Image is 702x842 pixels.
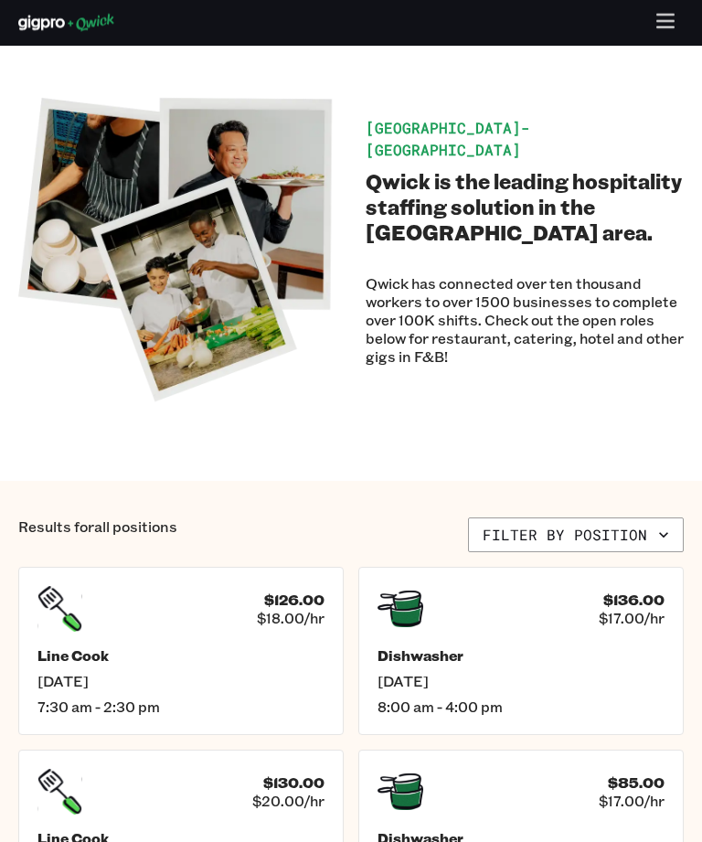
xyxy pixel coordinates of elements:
span: $18.00/hr [257,610,324,628]
img: A collection of images of people working gigs. [18,91,336,409]
a: $126.00$18.00/hrLine Cook[DATE]7:30 am - 2:30 pm [18,568,344,736]
span: [DATE] [378,673,665,691]
span: 7:30 am - 2:30 pm [37,698,324,717]
a: $136.00$17.00/hrDishwasher[DATE]8:00 am - 4:00 pm [358,568,684,736]
button: Filter by position [468,518,684,553]
span: $17.00/hr [599,610,665,628]
span: [DATE] [37,673,324,691]
h4: $126.00 [264,592,324,610]
h2: Qwick is the leading hospitality staffing solution in the [GEOGRAPHIC_DATA] area. [366,169,684,246]
p: Results for all positions [18,518,177,553]
span: 8:00 am - 4:00 pm [378,698,665,717]
span: $17.00/hr [599,793,665,811]
h4: $85.00 [608,774,665,793]
h4: $136.00 [603,592,665,610]
h4: $130.00 [263,774,324,793]
span: $20.00/hr [252,793,324,811]
p: Qwick has connected over ten thousand workers to over 1500 businesses to complete over 100K shift... [366,275,684,367]
span: [GEOGRAPHIC_DATA]-[GEOGRAPHIC_DATA] [366,119,530,160]
h5: Dishwasher [378,647,665,666]
h5: Line Cook [37,647,324,666]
